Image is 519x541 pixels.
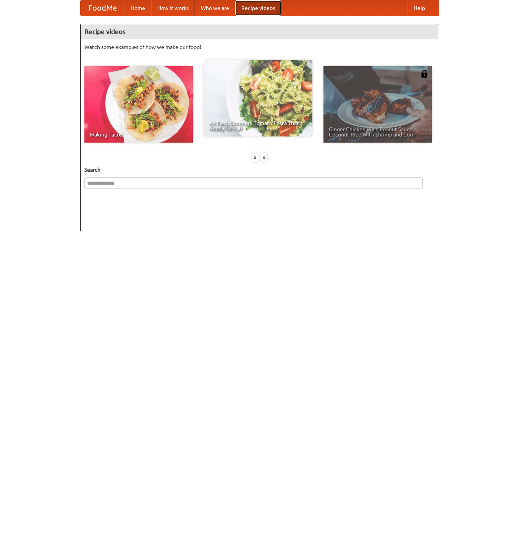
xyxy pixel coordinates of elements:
a: Who we are [195,0,235,16]
div: « [252,153,259,162]
a: Recipe videos [235,0,281,16]
p: Watch some examples of how we make our food! [84,43,435,51]
h4: Recipe videos [81,24,439,39]
a: An Easy, Summery Tomato Pasta That's Ready for Fall [204,60,312,136]
a: Home [124,0,151,16]
div: » [260,153,267,162]
img: 483408.png [420,70,428,78]
a: Help [407,0,431,16]
span: Making Tacos [90,132,188,137]
a: How it works [151,0,195,16]
span: An Easy, Summery Tomato Pasta That's Ready for Fall [209,120,307,131]
h5: Search [84,166,435,174]
a: FoodMe [81,0,124,16]
a: Making Tacos [84,66,193,143]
